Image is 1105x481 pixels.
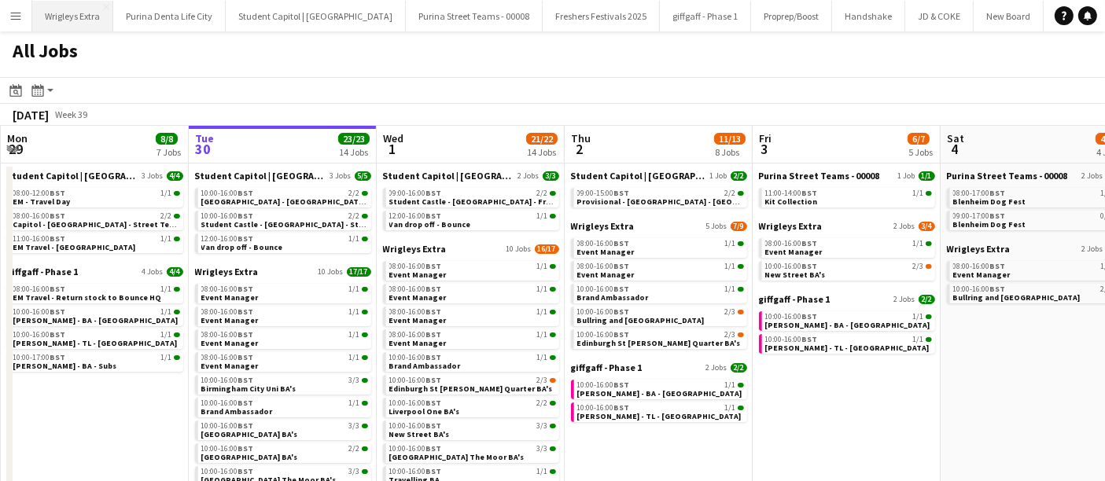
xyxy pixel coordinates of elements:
span: EM Travel - Return stock to Bounce HQ [13,292,162,303]
span: 08:00-16:00 [13,212,66,220]
span: Birmingham City Uni BA's [201,384,297,394]
span: 2 Jobs [706,363,727,373]
span: 10:00-16:00 [13,308,66,316]
span: BST [238,420,254,431]
span: BST [990,211,1006,221]
span: 1/1 [913,313,924,321]
button: Purina Street Teams - 00008 [406,1,543,31]
span: BST [50,284,66,294]
a: 08:00-16:00BST1/1EM Travel - Return stock to Bounce HQ [13,284,180,302]
span: 10:00-16:00 [953,285,1006,293]
a: 10:00-16:00BST2/3Edinburgh St [PERSON_NAME] Quarter BA's [389,375,556,393]
span: Brand Ambassador [201,406,273,417]
span: BST [238,284,254,294]
a: 08:00-16:00BST1/1Event Manager [389,307,556,325]
span: Brand Ambassador [389,361,461,371]
span: 10:00-16:00 [201,422,254,430]
span: BST [614,188,630,198]
a: Student Capitol | [GEOGRAPHIC_DATA]3 Jobs4/4 [7,170,183,182]
span: Event Manager [389,270,447,280]
a: 09:00-16:00BST2/2Student Castle - [GEOGRAPHIC_DATA] - Freshers Fair [389,188,556,206]
a: 08:00-12:00BST1/1EM - Travel Day [13,188,180,206]
span: 10:00-16:00 [201,445,254,453]
span: 3 Jobs [330,171,352,181]
a: 10:00-16:00BST1/1Brand Ambassador [201,398,368,416]
a: 08:00-16:00BST1/1Event Manager [389,329,556,347]
span: 1/1 [161,331,172,339]
span: 2/2 [537,399,548,407]
span: BST [614,380,630,390]
span: 2/2 [731,363,747,373]
span: Wrigleys Extra [195,266,259,277]
span: New Street BA's [765,270,826,280]
span: 1/1 [913,336,924,343]
button: Art Fund [1044,1,1104,31]
div: Wrigleys Extra2 Jobs3/408:00-16:00BST1/1Event Manager10:00-16:00BST2/3New Street BA's [759,220,935,293]
span: BST [50,352,66,362]
span: 1/1 [161,285,172,293]
a: 08:00-16:00BST1/1Event Manager [201,329,368,347]
span: BST [802,261,818,271]
span: 10:00-16:00 [389,354,442,362]
span: 1/1 [349,331,360,339]
span: BST [50,188,66,198]
a: 10:00-16:00BST2/3New Street BA's [765,261,932,279]
span: BST [426,420,442,431]
span: 08:00-16:00 [389,331,442,339]
span: Bullring and Grand Central [577,315,705,325]
span: 2/3 [537,376,548,384]
span: BST [50,329,66,340]
span: 5 Jobs [706,222,727,231]
span: 2 Jobs [1082,244,1103,254]
span: 09:00-16:00 [389,189,442,197]
button: Wrigleys Extra [32,1,113,31]
span: BST [238,398,254,408]
span: BST [426,211,442,221]
span: 3/3 [537,422,548,430]
span: 3/3 [349,422,360,430]
span: 09:00-17:00 [953,212,1006,220]
span: 10:00-16:00 [201,212,254,220]
a: 11:00-14:00BST1/1Kit Collection [765,188,932,206]
span: Purina Street Teams - 00008 [759,170,880,182]
span: BST [238,329,254,340]
a: 10:00-16:00BST1/1[PERSON_NAME] - BA - [GEOGRAPHIC_DATA] [13,307,180,325]
span: Edinburgh St James Quarter BA's [389,384,553,394]
span: Wrigleys Extra [383,243,447,255]
span: Student Castle - Uni of Sussex - Street Team [201,219,399,229]
button: Handshake [832,1,905,31]
span: Giff Gaff - TL - Exeter [577,411,742,421]
span: Student Capitol | Student Castle [7,170,139,182]
span: Event Manager [389,338,447,348]
span: 2/3 [725,331,736,339]
span: 2/3 [913,263,924,270]
a: 08:00-16:00BST1/1Event Manager [389,261,556,279]
span: BST [614,307,630,317]
a: 10:00-16:00BST2/3Bullring and [GEOGRAPHIC_DATA] [577,307,744,325]
a: Wrigleys Extra5 Jobs7/9 [571,220,747,232]
span: BST [426,443,442,453]
span: BST [990,188,1006,198]
span: 08:00-16:00 [953,263,1006,270]
span: 10:00-16:00 [201,399,254,407]
a: 10:00-16:00BST1/1[PERSON_NAME] - BA - [GEOGRAPHIC_DATA] [765,311,932,329]
span: 3/3 [349,376,360,384]
span: Bullring and Grand Central [953,292,1081,303]
span: 08:00-16:00 [201,308,254,316]
span: 1/1 [725,240,736,248]
span: 11:00-16:00 [13,235,66,243]
a: Wrigleys Extra10 Jobs16/17 [383,243,559,255]
button: JD & COKE [905,1,974,31]
a: 10:00-16:00BST3/3New Street BA's [389,420,556,439]
span: 08:00-16:00 [577,240,630,248]
span: 1/1 [537,331,548,339]
span: Event Manager [201,338,259,348]
a: 10:00-16:00BST1/1[PERSON_NAME] - TL - [GEOGRAPHIC_DATA] [577,402,744,420]
button: Student Capitol | [GEOGRAPHIC_DATA] [226,1,406,31]
span: 10:00-16:00 [13,331,66,339]
span: 11:00-14:00 [765,189,818,197]
span: 1/1 [349,399,360,407]
span: 2 Jobs [518,171,540,181]
span: BST [426,398,442,408]
span: EM Travel - Durham [13,242,136,252]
